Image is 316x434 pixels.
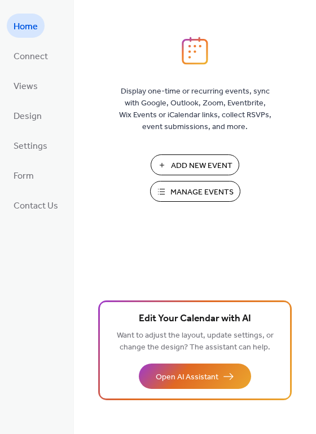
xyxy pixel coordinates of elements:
span: Connect [14,48,48,65]
img: logo_icon.svg [182,37,208,65]
a: Views [7,73,45,98]
span: Settings [14,138,47,155]
span: Home [14,18,38,36]
a: Settings [7,133,54,157]
span: Design [14,108,42,125]
span: Open AI Assistant [156,371,218,383]
span: Want to adjust the layout, update settings, or change the design? The assistant can help. [117,328,274,355]
button: Add New Event [151,154,239,175]
span: Manage Events [170,187,234,198]
a: Home [7,14,45,38]
button: Manage Events [150,181,240,202]
a: Design [7,103,49,127]
span: Display one-time or recurring events, sync with Google, Outlook, Zoom, Eventbrite, Wix Events or ... [119,86,271,133]
span: Form [14,167,34,185]
span: Add New Event [171,160,232,172]
a: Contact Us [7,193,65,217]
span: Edit Your Calendar with AI [139,311,251,327]
span: Contact Us [14,197,58,215]
a: Form [7,163,41,187]
span: Views [14,78,38,95]
a: Connect [7,43,55,68]
button: Open AI Assistant [139,364,251,389]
